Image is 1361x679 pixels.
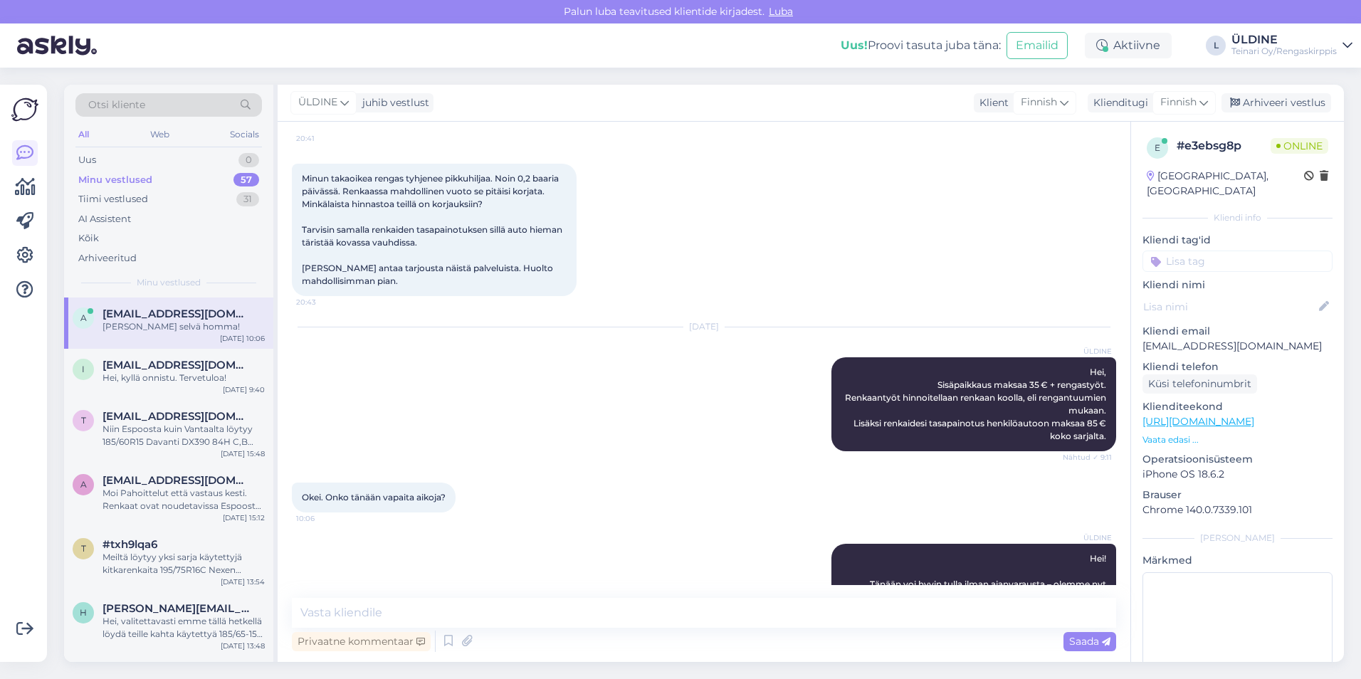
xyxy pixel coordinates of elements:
div: 31 [236,192,259,206]
span: 10:06 [296,513,350,524]
div: [DATE] 13:48 [221,641,265,651]
p: iPhone OS 18.6.2 [1142,467,1333,482]
div: Niin Espoosta kuin Vantaalta löytyy 185/60R15 Davanti DX390 84H C,B 67dB/[DATE],00€/kpl [URL][DOM... [103,423,265,448]
p: Kliendi telefon [1142,359,1333,374]
div: L [1206,36,1226,56]
span: Minu vestlused [137,276,201,289]
span: Nähtud ✓ 9:11 [1058,452,1112,463]
div: Privaatne kommentaar [292,632,431,651]
div: [GEOGRAPHIC_DATA], [GEOGRAPHIC_DATA] [1147,169,1304,199]
span: i [82,364,85,374]
b: Uus! [841,38,868,52]
div: Socials [227,125,262,144]
div: Uus [78,153,96,167]
div: Arhiveeri vestlus [1221,93,1331,112]
div: Minu vestlused [78,173,152,187]
span: t [81,415,86,426]
span: e [1155,142,1160,153]
div: [DATE] 10:06 [220,333,265,344]
div: Arhiveeritud [78,251,137,265]
div: Hei, kyllä onnistu. Tervetuloa! [103,372,265,384]
span: 20:41 [296,133,350,144]
span: augustleppanen@gmail.com [103,307,251,320]
span: h [80,607,87,618]
span: a [80,479,87,490]
p: [EMAIL_ADDRESS][DOMAIN_NAME] [1142,339,1333,354]
input: Lisa tag [1142,251,1333,272]
img: Askly Logo [11,96,38,123]
p: Klienditeekond [1142,399,1333,414]
div: juhib vestlust [357,95,429,110]
div: Tiimi vestlused [78,192,148,206]
div: AI Assistent [78,212,131,226]
p: Kliendi nimi [1142,278,1333,293]
div: Klient [974,95,1009,110]
a: ÜLDINETeinari Oy/Rengaskirppis [1231,34,1352,57]
span: #txh9lqa6 [103,538,157,551]
div: Küsi telefoninumbrit [1142,374,1257,394]
div: [DATE] [292,320,1116,333]
span: iskalaantti@gmail.com [103,359,251,372]
span: 20:43 [296,297,350,307]
p: Vaata edasi ... [1142,433,1333,446]
div: Meiltä löytyy yksi sarja käytettyjä kitkarenkaita 195/75R16C Nexen Winguard kitka 6-7mm 40,00 €/k... [103,551,265,577]
span: tomikaiparkkinen97@gmail.com [103,410,251,423]
div: Klienditugi [1088,95,1148,110]
span: Saada [1069,635,1110,648]
div: Teinari Oy/Rengaskirppis [1231,46,1337,57]
button: Emailid [1007,32,1068,59]
span: ÜLDINE [298,95,337,110]
span: hannu.purtonen@gmail.com [103,602,251,615]
span: Otsi kliente [88,98,145,112]
span: annamaria.engblom@gmail.com [103,474,251,487]
a: [URL][DOMAIN_NAME] [1142,415,1254,428]
span: Online [1271,138,1328,154]
span: Finnish [1021,95,1057,110]
div: All [75,125,92,144]
div: Hei, valitettavasti emme tällä hetkellä löydä teille kahta käytettyä 185/65‑15-kokoista kesärenka... [103,615,265,641]
div: [DATE] 9:40 [223,384,265,395]
div: Aktiivne [1085,33,1172,58]
span: Luba [764,5,797,18]
div: Kliendi info [1142,211,1333,224]
p: Operatsioonisüsteem [1142,452,1333,467]
div: Web [147,125,172,144]
div: 57 [233,173,259,187]
div: ÜLDINE [1231,34,1337,46]
input: Lisa nimi [1143,299,1316,315]
div: [DATE] 15:12 [223,512,265,523]
div: [PERSON_NAME] selvä homma! [103,320,265,333]
div: [DATE] 13:54 [221,577,265,587]
p: Brauser [1142,488,1333,502]
span: ÜLDINE [1058,346,1112,357]
p: Chrome 140.0.7339.101 [1142,502,1333,517]
div: Moi Pahoittelut että vastaus kesti. Renkaat ovat noudetavissa Espoosta :) Tervetuloa! [103,487,265,512]
span: Minun takaoikea rengas tyhjenee pikkuhiljaa. Noin 0,2 baaria päivässä. Renkaassa mahdollinen vuot... [302,173,564,286]
div: # e3ebsg8p [1177,137,1271,154]
span: Finnish [1160,95,1197,110]
div: Kõik [78,231,99,246]
div: [PERSON_NAME] [1142,532,1333,544]
span: Okei. Onko tänään vapaita aikoja? [302,492,446,502]
div: Proovi tasuta juba täna: [841,37,1001,54]
p: Märkmed [1142,553,1333,568]
p: Kliendi email [1142,324,1333,339]
div: 0 [238,153,259,167]
span: a [80,312,87,323]
p: Kliendi tag'id [1142,233,1333,248]
span: ÜLDINE [1058,532,1112,543]
div: [DATE] 15:48 [221,448,265,459]
span: t [81,543,86,554]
